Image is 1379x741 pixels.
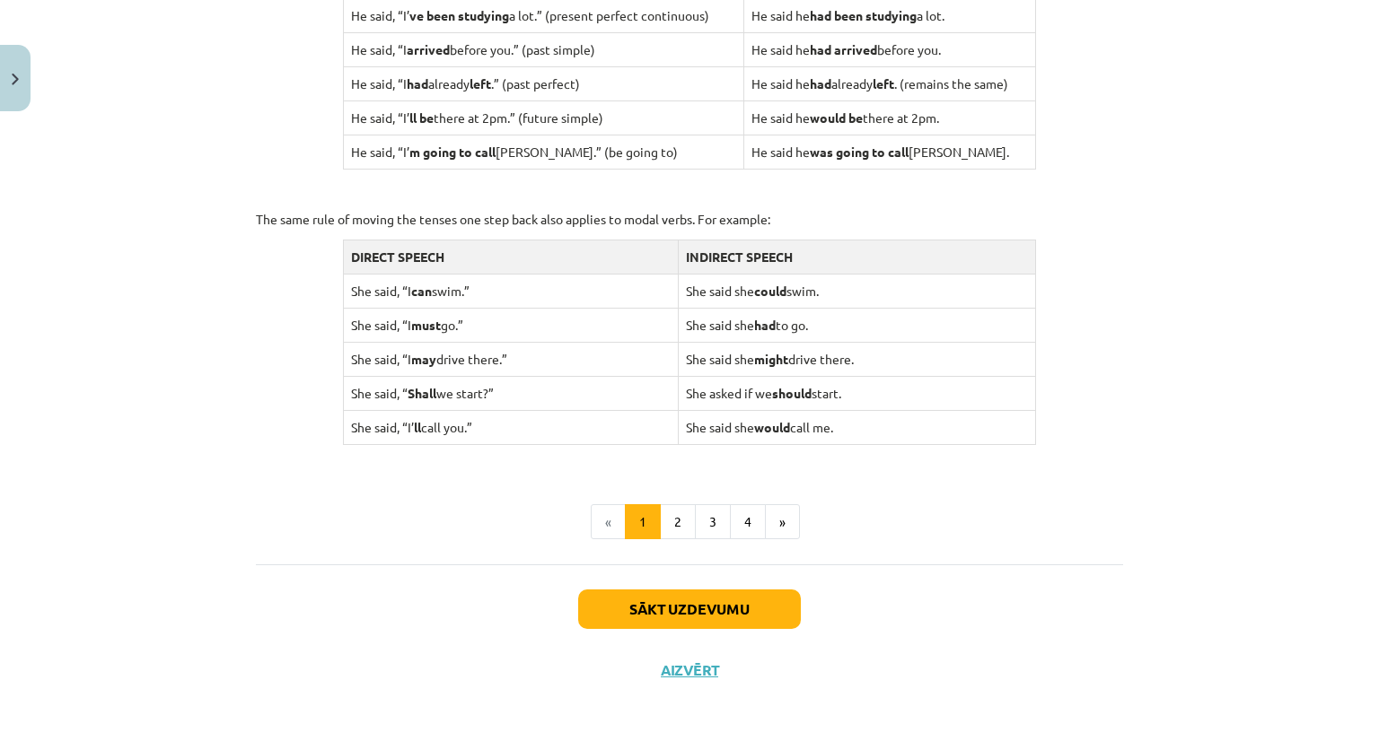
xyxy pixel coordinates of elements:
[256,210,1123,229] p: The same rule of moving the tenses one step back also applies to modal verbs. For example:
[343,410,678,444] td: She said, “I’ call you.”
[678,274,1036,308] td: She said she swim.
[743,135,1036,169] td: He said he [PERSON_NAME].
[772,385,812,401] strong: should
[12,74,19,85] img: icon-close-lesson-0947bae3869378f0d4975bcd49f059093ad1ed9edebbc8119c70593378902aed.svg
[810,75,831,92] strong: had
[655,661,724,679] button: Aizvērt
[409,7,509,23] strong: ve been studying
[411,283,432,299] strong: can
[678,342,1036,376] td: She said she drive there.
[660,504,696,540] button: 2
[414,419,421,435] strong: ll
[343,376,678,410] td: She said, “ we start?”
[810,41,877,57] strong: had arrived
[343,100,743,135] td: He said, “I’ there at 2pm.” (future simple)
[411,351,436,367] strong: may
[407,41,450,57] strong: arrived
[625,504,661,540] button: 1
[343,240,678,274] td: DIRECT SPEECH
[730,504,766,540] button: 4
[343,342,678,376] td: She said, “I drive there.”
[810,7,917,23] strong: had been studying
[765,504,800,540] button: »
[678,240,1036,274] td: INDIRECT SPEECH
[343,274,678,308] td: She said, “I swim.”
[409,109,434,126] strong: ll be
[343,66,743,100] td: He said, “I already .” (past perfect)
[754,351,788,367] strong: might
[678,308,1036,342] td: She said she to go.
[810,109,863,126] strong: would be
[256,504,1123,540] nav: Page navigation example
[754,283,786,299] strong: could
[754,419,790,435] strong: would
[754,317,776,333] strong: had
[343,32,743,66] td: He said, “I before you.” (past simple)
[810,144,909,160] strong: was going to call
[411,317,441,333] strong: must
[695,504,731,540] button: 3
[743,32,1036,66] td: He said he before you.
[743,66,1036,100] td: He said he already . (remains the same)
[407,75,428,92] strong: had
[578,589,801,629] button: Sākt uzdevumu
[409,144,496,160] strong: m going to call
[678,376,1036,410] td: She asked if we start.
[873,75,894,92] strong: left
[343,308,678,342] td: She said, “I go.”
[470,75,491,92] strong: left
[678,410,1036,444] td: She said she call me.
[743,100,1036,135] td: He said he there at 2pm.
[408,385,436,401] strong: Shall
[343,135,743,169] td: He said, “I’ [PERSON_NAME].” (be going to)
